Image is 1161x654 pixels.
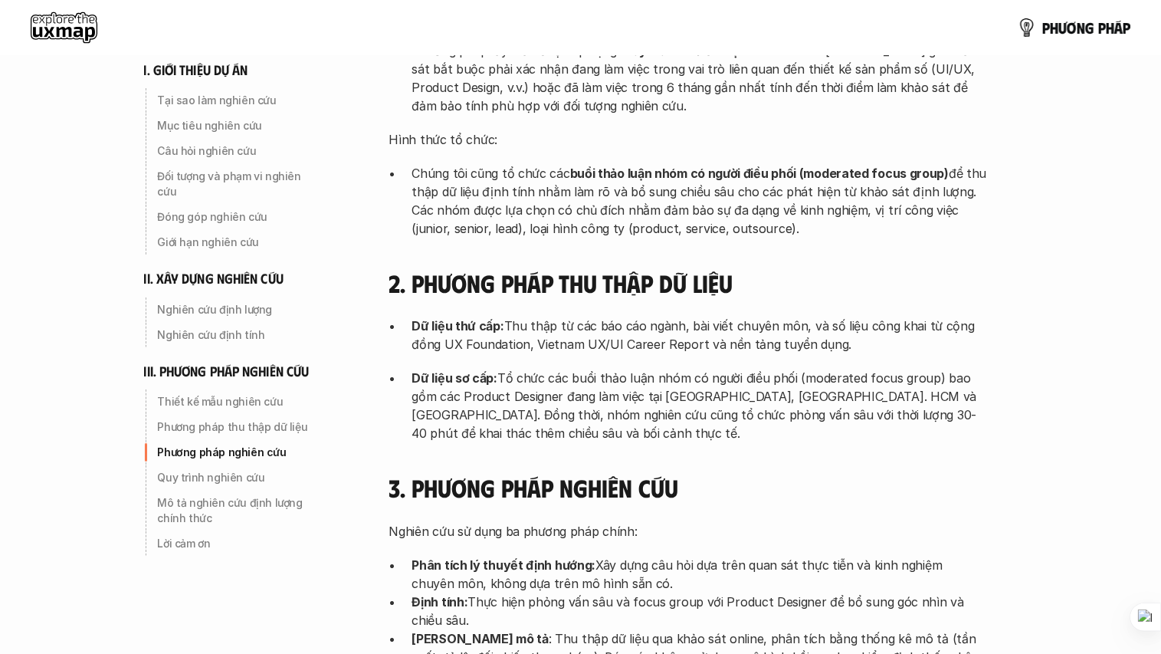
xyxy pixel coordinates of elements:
a: Nghiên cứu định tính [144,323,328,347]
a: phươngpháp [1018,12,1130,43]
p: Phương pháp nghiên cứu [158,445,322,460]
a: Lời cảm ơn [144,531,328,556]
span: á [1114,19,1123,36]
a: Đối tượng và phạm vi nghiên cứu [144,164,328,204]
p: Phương pháp lấy mẫu được áp dụng là Các cá nhân [MEDICAL_DATA] gia khảo sát bắt buộc phải xác nhậ... [412,41,987,115]
p: Nghiên cứu định lượng [158,302,322,317]
strong: lấy mẫu có điều kiện: [630,43,751,58]
a: Tại sao làm nghiên cứu [144,88,328,113]
p: Câu hỏi nghiên cứu [158,143,322,159]
a: Nghiên cứu định lượng [144,297,328,322]
h6: i. giới thiệu dự án [144,61,248,79]
a: Mục tiêu nghiên cứu [144,113,328,138]
p: Lời cảm ơn [158,536,322,551]
a: Giới hạn nghiên cứu [144,230,328,255]
p: Thu thập từ các báo cáo ngành, bài viết chuyên môn, và số liệu công khai từ cộng đồng UX Foundati... [412,317,987,353]
a: Đóng góp nghiên cứu [144,205,328,229]
span: h [1106,19,1114,36]
span: n [1077,19,1085,36]
span: ơ [1067,19,1077,36]
p: Nghiên cứu sử dụng ba phương pháp chính: [389,522,987,541]
h6: iii. phương pháp nghiên cứu [144,363,310,380]
span: p [1123,19,1130,36]
span: p [1098,19,1106,36]
p: Mục tiêu nghiên cứu [158,118,322,133]
p: Nghiên cứu định tính [158,327,322,343]
span: h [1050,19,1058,36]
a: Câu hỏi nghiên cứu [144,139,328,163]
a: Thiết kế mẫu nghiên cứu [144,389,328,414]
strong: buổi thảo luận nhóm có người điều phối (moderated focus group) [570,166,949,181]
p: Hình thức tổ chức: [389,130,987,149]
p: Thực hiện phỏng vấn sâu và focus group với Product Designer để bổ sung góc nhìn và chiều sâu. [412,593,987,629]
span: p [1042,19,1050,36]
h4: 2. Phương pháp thu thập dữ liệu [389,268,987,297]
p: Tại sao làm nghiên cứu [158,93,322,108]
strong: Dữ liệu thứ cấp: [412,318,504,334]
p: Mô tả nghiên cứu định lượng chính thức [158,495,322,526]
strong: [PERSON_NAME] mô tả [412,631,549,646]
p: Đối tượng và phạm vi nghiên cứu [158,169,322,199]
strong: Phân tích lý thuyết định hướng: [412,557,596,573]
h4: 3. Phương pháp nghiên cứu [389,473,987,502]
p: Xây dựng câu hỏi dựa trên quan sát thực tiễn và kinh nghiệm chuyên môn, không dựa trên mô hình sẵ... [412,556,987,593]
span: g [1085,19,1094,36]
strong: Dữ liệu sơ cấp: [412,370,498,386]
a: Phương pháp nghiên cứu [144,440,328,465]
p: Giới hạn nghiên cứu [158,235,322,250]
a: Mô tả nghiên cứu định lượng chính thức [144,491,328,531]
a: Quy trình nghiên cứu [144,465,328,490]
p: Đóng góp nghiên cứu [158,209,322,225]
p: Tổ chức các buổi thảo luận nhóm có người điều phối (moderated focus group) bao gồm các Product De... [412,369,987,442]
a: Phương pháp thu thập dữ liệu [144,415,328,439]
p: Quy trình nghiên cứu [158,470,322,485]
span: ư [1058,19,1067,36]
p: Phương pháp thu thập dữ liệu [158,419,322,435]
p: Thiết kế mẫu nghiên cứu [158,394,322,409]
h6: ii. xây dựng nghiên cứu [144,270,284,288]
p: Chúng tôi cũng tổ chức các để thu thập dữ liệu định tính nhằm làm rõ và bổ sung chiều sâu cho các... [412,164,987,238]
strong: Định tính: [412,594,468,610]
